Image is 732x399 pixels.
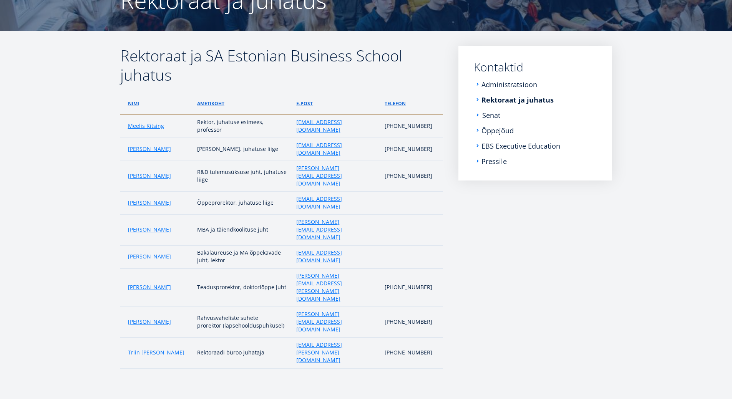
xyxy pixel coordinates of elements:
a: [PERSON_NAME] [128,253,171,260]
a: EBS Executive Education [481,142,560,150]
td: [PHONE_NUMBER] [381,307,443,338]
td: Bakalaureuse ja MA õppekavade juht, lektor [193,245,292,268]
a: [PERSON_NAME][EMAIL_ADDRESS][DOMAIN_NAME] [296,310,377,333]
a: [EMAIL_ADDRESS][PERSON_NAME][DOMAIN_NAME] [296,341,377,364]
a: [PERSON_NAME] [128,318,171,326]
a: e-post [296,100,313,108]
a: [PERSON_NAME][EMAIL_ADDRESS][DOMAIN_NAME] [296,218,377,241]
a: Kontaktid [474,61,597,73]
p: [PHONE_NUMBER] [385,122,435,130]
a: [PERSON_NAME] [128,145,171,153]
td: Rahvusvaheliste suhete prorektor (lapsehoolduspuhkusel) [193,307,292,338]
a: [PERSON_NAME][EMAIL_ADDRESS][DOMAIN_NAME] [296,164,377,187]
a: Pressile [481,157,507,165]
td: R&D tulemusüksuse juht, juhatuse liige [193,161,292,192]
a: [PERSON_NAME] [128,226,171,233]
a: [PERSON_NAME] [128,172,171,180]
a: Administratsioon [481,81,537,88]
td: [PHONE_NUMBER] [381,138,443,161]
h2: Rektoraat ja SA Estonian Business School juhatus [120,46,443,84]
td: [PHONE_NUMBER] [381,161,443,192]
a: [EMAIL_ADDRESS][DOMAIN_NAME] [296,249,377,264]
a: Senat [482,111,500,119]
td: Rektoraadi büroo juhataja [193,338,292,368]
a: [PERSON_NAME][EMAIL_ADDRESS][PERSON_NAME][DOMAIN_NAME] [296,272,377,303]
a: Rektoraat ja juhatus [481,96,554,104]
p: Rektor, juhatuse esimees, professor [197,118,289,134]
a: [PERSON_NAME] [128,199,171,207]
a: telefon [385,100,406,108]
a: Nimi [128,100,139,108]
a: Meelis Kitsing [128,122,164,130]
a: ametikoht [197,100,224,108]
td: [PHONE_NUMBER] [381,268,443,307]
a: Õppejõud [481,127,514,134]
a: [PERSON_NAME] [128,283,171,291]
a: [EMAIL_ADDRESS][DOMAIN_NAME] [296,195,377,210]
td: Õppeprorektor, juhatuse liige [193,192,292,215]
a: [EMAIL_ADDRESS][DOMAIN_NAME] [296,118,377,134]
a: Triin [PERSON_NAME] [128,349,184,356]
td: [PHONE_NUMBER] [381,338,443,368]
td: Teadusprorektor, doktoriōppe juht [193,268,292,307]
td: [PERSON_NAME], juhatuse liige [193,138,292,161]
td: MBA ja täiendkoolituse juht [193,215,292,245]
a: [EMAIL_ADDRESS][DOMAIN_NAME] [296,141,377,157]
